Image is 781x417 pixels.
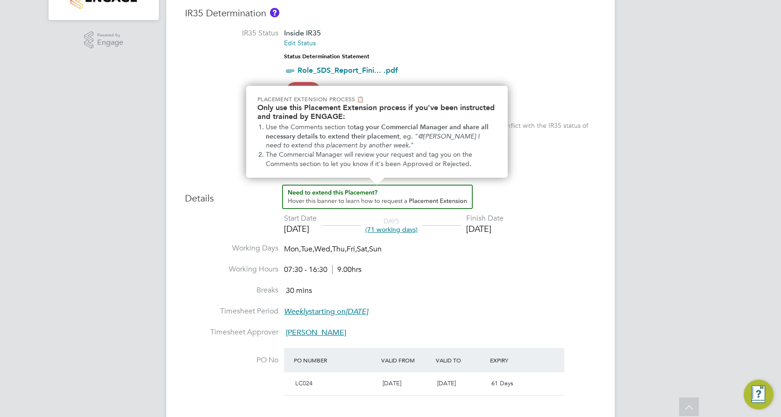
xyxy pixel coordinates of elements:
[185,243,278,253] label: Working Days
[282,185,473,209] button: How to extend a Placement?
[185,185,596,204] h3: Details
[411,141,414,149] span: "
[466,214,504,223] div: Finish Date
[185,264,278,274] label: Working Hours
[437,379,456,387] span: [DATE]
[185,285,278,295] label: Breaks
[286,286,312,295] span: 30 mins
[379,352,433,368] div: Valid From
[284,244,301,254] span: Mon,
[284,307,309,316] em: Weekly
[97,39,123,47] span: Engage
[295,379,312,387] span: LC024
[347,244,357,254] span: Fri,
[284,223,317,234] div: [DATE]
[97,31,123,39] span: Powered by
[286,82,321,101] span: High
[286,328,346,337] span: [PERSON_NAME]
[284,28,321,37] span: Inside IR35
[369,244,382,254] span: Sun
[361,217,422,234] div: DAYS
[365,225,418,234] span: (71 working days)
[185,306,278,316] label: Timesheet Period
[257,95,497,103] p: Placement Extension Process 📋
[185,7,596,19] h3: IR35 Determination
[488,352,542,368] div: Expiry
[491,379,513,387] span: 61 Days
[466,223,504,234] div: [DATE]
[270,8,279,17] button: About IR35
[266,123,490,140] strong: tag your Commercial Manager and share all necessary details to extend their placement
[185,86,278,96] label: IR35 Risk
[332,265,362,274] span: 9.00hrs
[284,53,369,60] strong: Status Determination Statement
[298,66,398,75] a: Role_SDS_Report_Fini... .pdf
[314,244,332,254] span: Wed,
[399,132,418,140] span: , eg. "
[433,352,488,368] div: Valid To
[301,244,314,254] span: Tue,
[257,103,497,121] h2: Only use this Placement Extension process if you've been instructed and trained by ENGAGE:
[291,352,379,368] div: PO Number
[246,86,508,178] div: Need to extend this Placement? Hover this banner.
[266,123,354,131] span: Use the Comments section to
[383,379,401,387] span: [DATE]
[284,265,362,275] div: 07:30 - 16:30
[266,150,497,168] li: The Commercial Manager will review your request and tag you on the Comments section to let you kn...
[185,28,278,38] label: IR35 Status
[332,244,347,254] span: Thu,
[185,327,278,337] label: Timesheet Approver
[357,244,369,254] span: Sat,
[284,39,316,47] a: Edit Status
[284,214,317,223] div: Start Date
[284,307,368,316] span: starting on
[266,132,482,150] em: @[PERSON_NAME] I need to extend this placement by another week.
[185,355,278,365] label: PO No
[744,380,774,410] button: Engage Resource Center
[346,307,368,316] em: [DATE]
